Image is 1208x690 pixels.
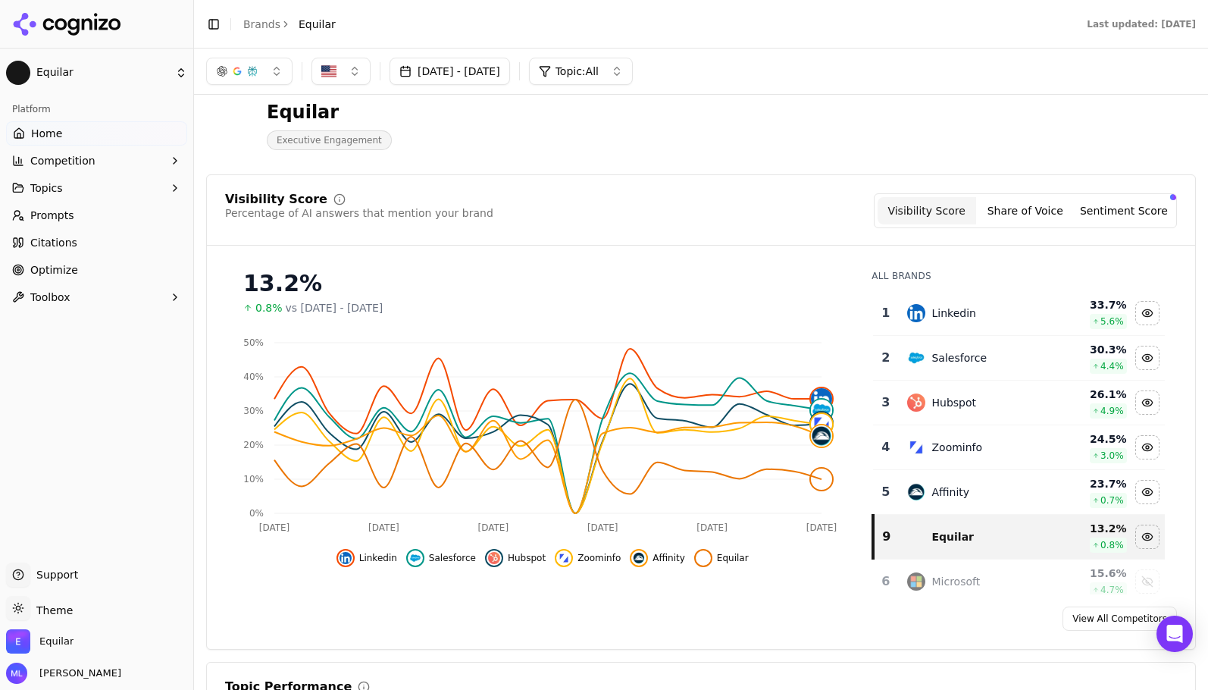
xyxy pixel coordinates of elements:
div: 33.7 % [1052,297,1126,312]
tr: 1linkedinLinkedin33.7%5.6%Hide linkedin data [873,291,1165,336]
img: US [321,64,336,79]
button: Hide equilar data [1135,525,1159,549]
img: affinity [811,425,832,447]
span: Linkedin [359,552,397,564]
tspan: [DATE] [368,522,399,533]
span: Home [31,126,62,141]
a: Prompts [6,203,187,227]
span: 3.0 % [1100,450,1124,462]
div: Zoominfo [931,440,982,455]
span: Affinity [653,552,685,564]
span: Prompts [30,208,74,223]
div: Platform [6,97,187,121]
tspan: 20% [243,440,264,450]
button: Toolbox [6,285,187,309]
span: 4.7 % [1100,584,1124,596]
div: 30.3 % [1052,342,1126,357]
button: Hide linkedin data [336,549,397,567]
button: Topics [6,176,187,200]
span: Competition [30,153,95,168]
img: zoominfo [907,438,925,456]
img: microsoft [907,572,925,591]
span: Equilar [299,17,336,32]
span: Topics [30,180,63,196]
div: 6 [879,572,892,591]
span: Zoominfo [577,552,621,564]
span: Theme [30,604,73,616]
tspan: 0% [249,508,264,519]
span: Hubspot [508,552,546,564]
span: Equilar [36,66,169,80]
tspan: [DATE] [259,522,290,533]
tspan: 10% [243,474,264,485]
div: 13.2% [243,270,841,297]
tr: 9equilarEquilar13.2%0.8%Hide equilar data [873,515,1165,560]
img: affinity [907,483,925,501]
span: 0.7 % [1100,494,1124,507]
button: Competition [6,149,187,173]
span: Citations [30,235,77,250]
button: Hide salesforce data [406,549,476,567]
img: Equilar [6,61,30,85]
div: Affinity [931,485,969,500]
img: linkedin [907,304,925,322]
div: 23.7 % [1052,476,1126,491]
span: Support [30,567,78,582]
span: Equilar [717,552,749,564]
a: View All Competitors [1062,607,1177,631]
button: Share of Voice [976,197,1075,224]
img: hubspot [488,552,500,564]
span: vs [DATE] - [DATE] [286,300,383,315]
tr: 5affinityAffinity23.7%0.7%Hide affinity data [873,470,1165,515]
button: Hide affinity data [1135,480,1159,504]
img: salesforce [811,400,832,421]
button: Hide zoominfo data [555,549,621,567]
button: Visibility Score [878,197,976,224]
div: 15.6 % [1052,566,1126,581]
div: 1 [879,304,892,322]
button: Hide equilar data [694,549,749,567]
div: Open Intercom Messenger [1156,616,1193,652]
tr: 3hubspotHubspot26.1%4.9%Hide hubspot data [873,381,1165,425]
img: linkedin [340,552,352,564]
span: Optimize [30,262,78,278]
img: linkedin [811,388,832,409]
div: Linkedin [931,306,975,321]
div: 9 [881,528,892,546]
img: Equilar [6,629,30,654]
a: Brands [243,18,280,30]
img: Matt Lynch [6,663,27,684]
div: All Brands [872,270,1165,282]
tr: 4zoominfoZoominfo24.5%3.0%Hide zoominfo data [873,425,1165,470]
button: Show microsoft data [1135,569,1159,594]
img: Equilar [206,101,255,149]
tspan: [DATE] [587,522,618,533]
span: 0.8 % [1100,539,1124,551]
div: Last updated: [DATE] [1087,18,1196,30]
img: zoominfo [811,414,832,435]
button: Open organization switcher [6,629,74,654]
span: 5.6 % [1100,315,1124,328]
tspan: [DATE] [696,522,728,533]
button: Sentiment Score [1075,197,1173,224]
a: Citations [6,231,187,255]
img: salesforce [907,349,925,367]
tspan: [DATE] [478,522,509,533]
div: Salesforce [931,350,987,365]
img: hubspot [907,394,925,412]
div: Equilar [267,100,392,124]
button: Hide hubspot data [485,549,546,567]
div: 5 [879,483,892,501]
div: Equilar [931,529,974,544]
a: Optimize [6,258,187,282]
tr: 6microsoftMicrosoft15.6%4.7%Show microsoft data [873,560,1165,604]
div: Percentage of AI answers that mention your brand [225,205,493,221]
button: Hide zoominfo data [1135,435,1159,459]
span: Salesforce [429,552,476,564]
button: Hide hubspot data [1135,390,1159,415]
span: Executive Engagement [267,130,392,150]
img: affinity [633,552,645,564]
button: [DATE] - [DATE] [390,58,510,85]
img: zoominfo [558,552,570,564]
tspan: 40% [243,372,264,382]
